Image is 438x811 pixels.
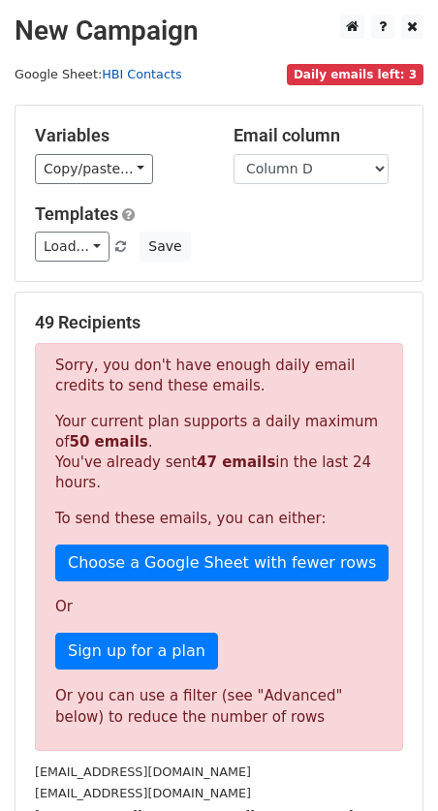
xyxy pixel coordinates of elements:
a: Sign up for a plan [55,633,218,670]
div: Or you can use a filter (see "Advanced" below) to reduce the number of rows [55,685,383,729]
p: Your current plan supports a daily maximum of . You've already sent in the last 24 hours. [55,412,383,493]
small: [EMAIL_ADDRESS][DOMAIN_NAME] [35,764,251,779]
h5: 49 Recipients [35,312,403,333]
h2: New Campaign [15,15,423,47]
small: Google Sheet: [15,67,182,81]
a: Templates [35,203,118,224]
strong: 50 emails [69,433,147,451]
strong: 47 emails [197,453,275,471]
a: Daily emails left: 3 [287,67,423,81]
a: HBI Contacts [102,67,181,81]
p: To send these emails, you can either: [55,509,383,529]
h5: Variables [35,125,204,146]
a: Load... [35,232,109,262]
small: [EMAIL_ADDRESS][DOMAIN_NAME] [35,786,251,800]
iframe: Chat Widget [341,718,438,811]
p: Or [55,597,383,617]
button: Save [140,232,190,262]
span: Daily emails left: 3 [287,64,423,85]
h5: Email column [234,125,403,146]
p: Sorry, you don't have enough daily email credits to send these emails. [55,356,383,396]
a: Copy/paste... [35,154,153,184]
a: Choose a Google Sheet with fewer rows [55,545,389,581]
